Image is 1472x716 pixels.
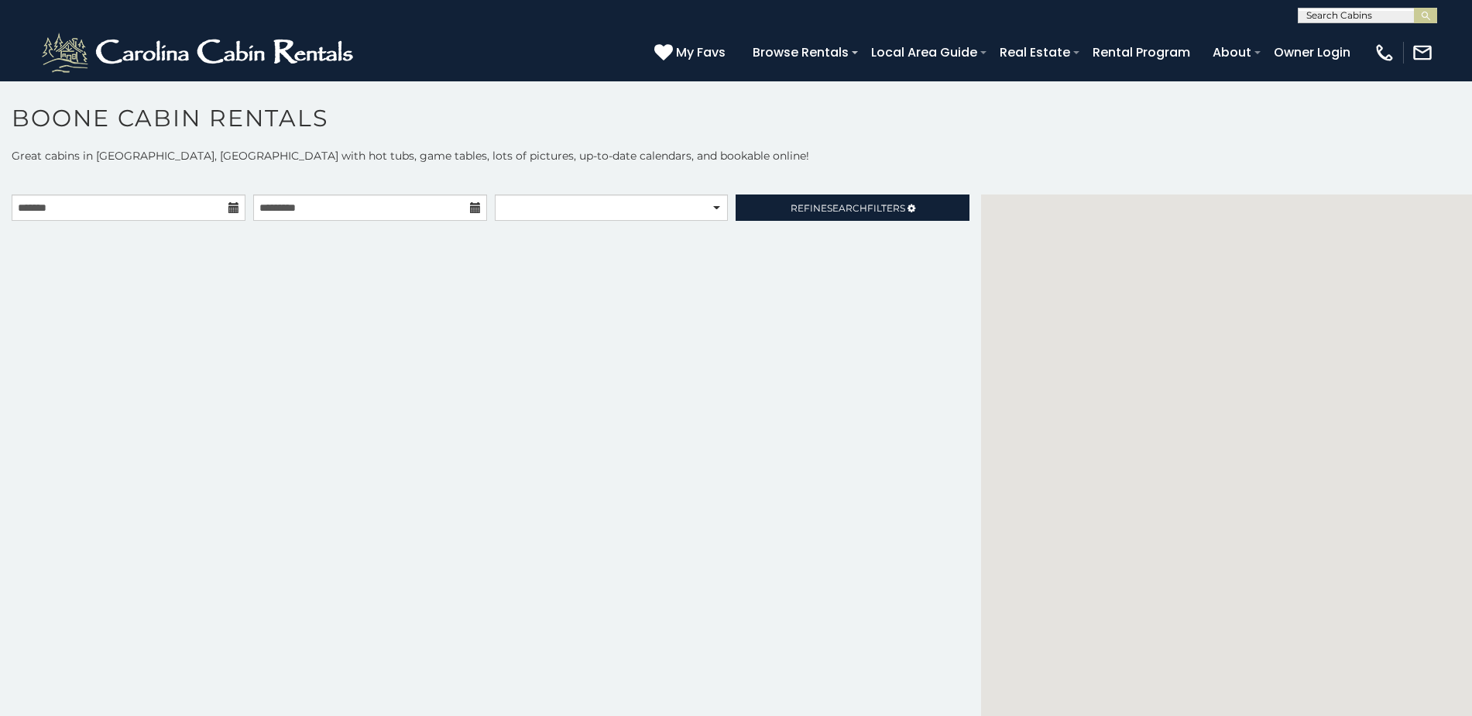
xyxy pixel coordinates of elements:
[745,39,856,66] a: Browse Rentals
[1205,39,1259,66] a: About
[791,202,905,214] span: Refine Filters
[827,202,867,214] span: Search
[1412,42,1433,64] img: mail-regular-white.png
[1085,39,1198,66] a: Rental Program
[676,43,726,62] span: My Favs
[1374,42,1395,64] img: phone-regular-white.png
[992,39,1078,66] a: Real Estate
[1266,39,1358,66] a: Owner Login
[863,39,985,66] a: Local Area Guide
[39,29,360,76] img: White-1-2.png
[736,194,969,221] a: RefineSearchFilters
[654,43,729,63] a: My Favs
